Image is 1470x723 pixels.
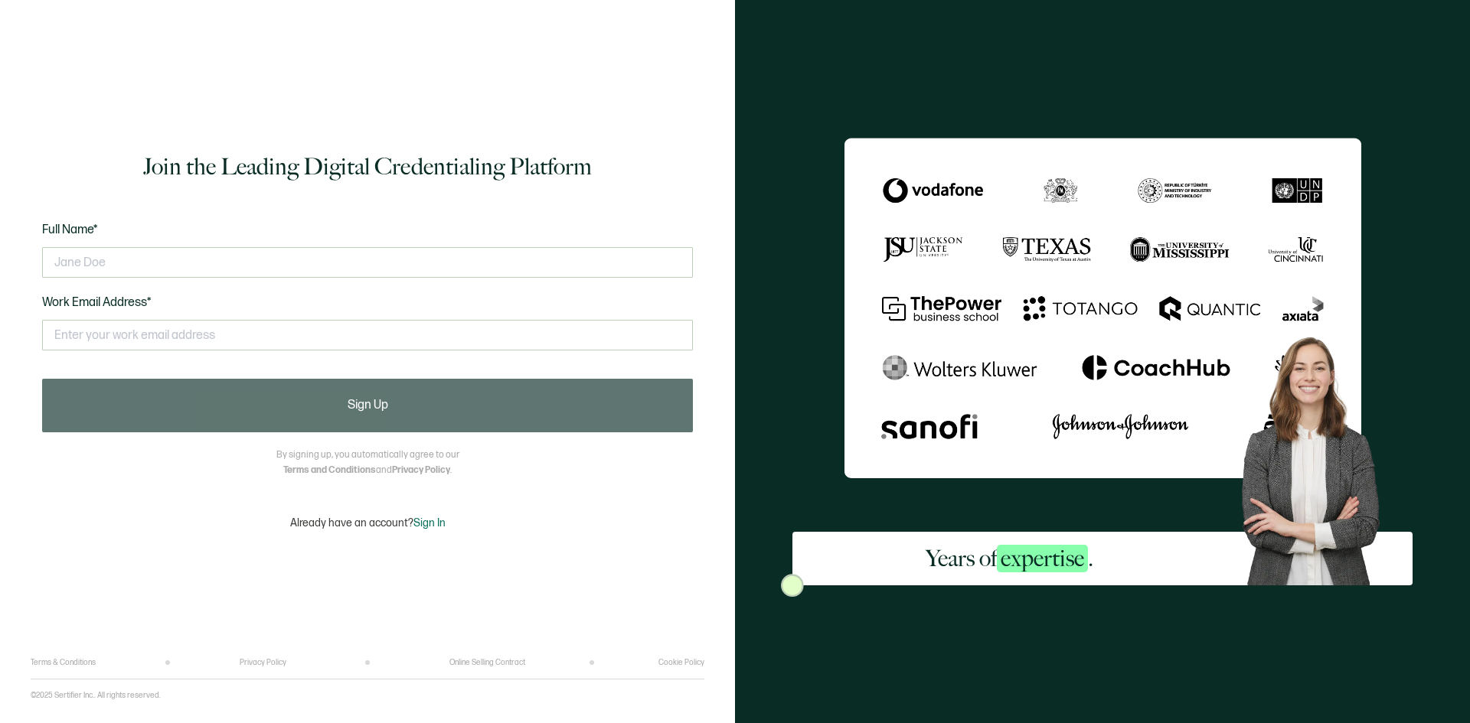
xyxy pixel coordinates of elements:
[413,516,446,529] span: Sign In
[392,464,450,476] a: Privacy Policy
[926,543,1093,574] h2: Years of .
[781,574,804,597] img: Sertifier Signup
[658,658,704,667] a: Cookie Policy
[844,138,1361,478] img: Sertifier Signup - Years of <span class="strong-h">expertise</span>.
[240,658,286,667] a: Privacy Policy
[1227,324,1413,585] img: Sertifier Signup - Years of <span class="strong-h">expertise</span>. Hero
[290,516,446,529] p: Already have an account?
[42,320,693,350] input: Enter your work email address
[283,464,376,476] a: Terms and Conditions
[31,691,161,700] p: ©2025 Sertifier Inc.. All rights reserved.
[42,379,693,432] button: Sign Up
[42,223,98,237] span: Full Name*
[276,448,459,478] p: By signing up, you automatically agree to our and .
[31,658,96,667] a: Terms & Conditions
[42,247,693,278] input: Jane Doe
[449,658,525,667] a: Online Selling Contract
[348,399,388,412] span: Sign Up
[143,151,592,182] h1: Join the Leading Digital Credentialing Platform
[997,545,1088,572] span: expertise
[42,295,152,310] span: Work Email Address*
